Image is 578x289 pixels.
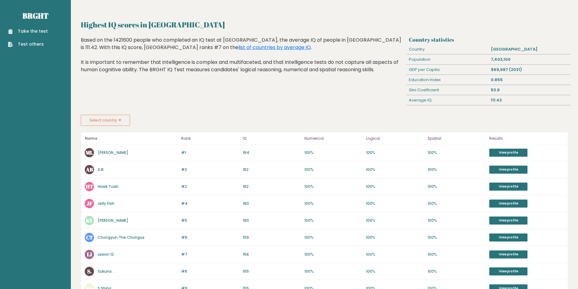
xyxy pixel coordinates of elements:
[98,269,113,274] a: Sukuna .
[489,200,527,208] a: View profile
[409,36,568,43] h3: Country statistics
[98,184,118,189] a: Hawk Tuah
[243,184,301,189] p: 162
[304,269,362,274] p: 100%
[488,55,570,64] div: 7,403,100
[243,235,301,240] p: 159
[366,150,424,155] p: 100%
[181,135,239,142] p: Rank
[366,184,424,189] p: 100%
[489,183,527,191] a: View profile
[428,135,486,142] p: Spatial
[406,85,488,95] div: Gini Coefficient
[406,55,488,64] div: Population
[428,218,486,223] p: 100%
[366,269,424,274] p: 100%
[243,252,301,257] p: 156
[366,167,424,172] p: 100%
[488,85,570,95] div: 53.9
[489,166,527,174] a: View profile
[181,218,239,223] p: #5
[428,252,486,257] p: 100%
[181,269,239,274] p: #8
[87,200,92,207] text: JF
[86,234,93,241] text: CT
[366,235,424,240] p: 100%
[181,150,239,155] p: #1
[8,28,48,35] a: Take the test
[489,267,527,275] a: View profile
[85,136,97,141] b: Name
[428,235,486,240] p: 100%
[406,65,488,75] div: GDP per Capita
[243,150,301,155] p: 164
[22,11,48,21] a: Brght
[243,269,301,274] p: 155
[98,201,114,206] a: Jelly Fish
[86,166,93,173] text: AB
[428,184,486,189] p: 100%
[488,95,570,105] div: 111.42
[8,41,48,47] a: Test others
[86,149,93,156] text: ML
[86,183,93,190] text: HT
[489,149,527,157] a: View profile
[181,252,239,257] p: #7
[181,201,239,206] p: #4
[428,201,486,206] p: 100%
[304,252,362,257] p: 100%
[181,184,239,189] p: #2
[98,235,144,240] a: Chongyun The Chongus
[81,19,568,30] h2: Highest IQ scores in [GEOGRAPHIC_DATA]
[243,218,301,223] p: 160
[81,115,130,126] button: Select country
[488,44,570,54] div: [GEOGRAPHIC_DATA]
[366,252,424,257] p: 100%
[181,235,239,240] p: #6
[428,167,486,172] p: 100%
[243,135,301,142] p: IQ
[98,252,114,257] a: Lexion 12
[181,167,239,172] p: #2
[304,184,362,189] p: 100%
[489,250,527,258] a: View profile
[304,167,362,172] p: 100%
[489,233,527,242] a: View profile
[98,167,104,172] a: A B
[304,235,362,240] p: 100%
[86,217,93,224] text: KY
[87,268,92,275] text: S.
[98,218,128,223] a: [PERSON_NAME]
[243,201,301,206] p: 160
[304,150,362,155] p: 100%
[304,135,362,142] p: Numerical
[366,218,424,223] p: 100%
[488,75,570,85] div: 0.855
[81,36,404,83] div: Based on the 1421600 people who completed an IQ test at [GEOGRAPHIC_DATA], the average IQ of peop...
[243,167,301,172] p: 162
[304,218,362,223] p: 100%
[98,150,128,155] a: [PERSON_NAME]
[489,217,527,225] a: View profile
[428,150,486,155] p: 100%
[406,75,488,85] div: Education Index
[304,201,362,206] p: 100%
[406,95,488,105] div: Average IQ
[489,135,564,142] p: Results
[366,135,424,142] p: Logical
[87,251,92,258] text: L1
[406,44,488,54] div: Country
[488,65,570,75] div: $69,987 (2021)
[428,269,486,274] p: 100%
[366,201,424,206] p: 100%
[238,44,311,51] a: list of countries by average IQ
